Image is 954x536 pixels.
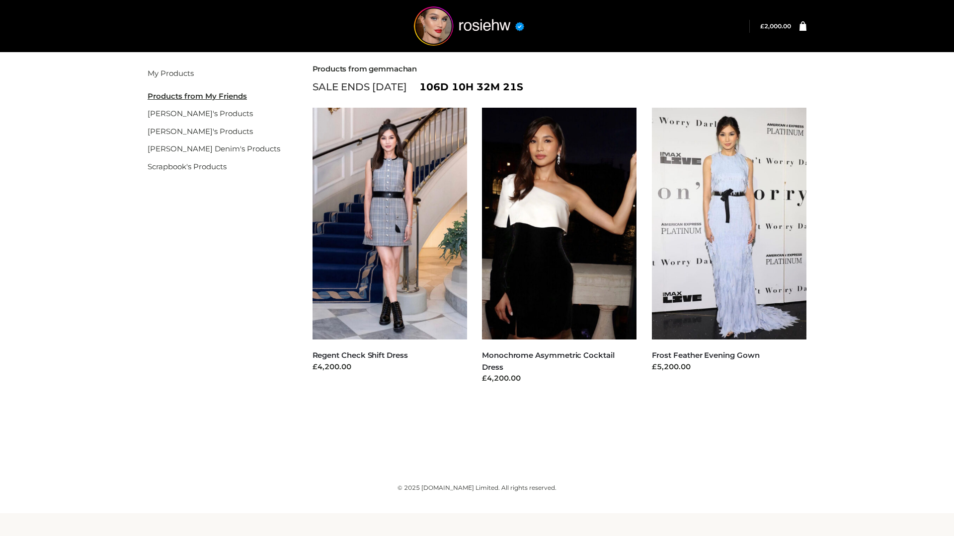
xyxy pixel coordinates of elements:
[148,68,194,78] a: My Products
[760,22,764,30] span: £
[652,361,807,373] div: £5,200.00
[652,350,760,360] a: Frost Feather Evening Gown
[148,162,227,171] a: Scrapbook's Products
[148,127,253,136] a: [PERSON_NAME]'s Products
[148,483,806,493] div: © 2025 [DOMAIN_NAME] Limited. All rights reserved.
[148,91,247,101] u: Products from My Friends
[482,350,615,371] a: Monochrome Asymmetric Cocktail Dress
[419,78,523,95] span: 106d 10h 32m 21s
[760,22,791,30] bdi: 2,000.00
[148,144,280,153] a: [PERSON_NAME] Denim's Products
[482,373,637,384] div: £4,200.00
[313,361,468,373] div: £4,200.00
[313,78,807,95] div: SALE ENDS [DATE]
[313,350,408,360] a: Regent Check Shift Dress
[760,22,791,30] a: £2,000.00
[395,6,544,46] img: rosiehw
[313,65,807,73] h2: Products from gemmachan
[148,109,253,118] a: [PERSON_NAME]'s Products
